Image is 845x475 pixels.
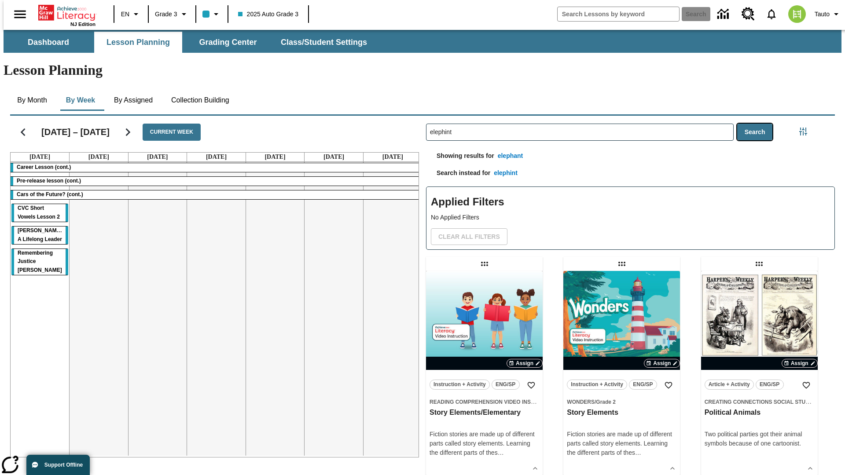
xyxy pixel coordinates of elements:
[595,399,596,405] span: /
[760,3,783,26] a: Notifications
[322,153,346,161] a: October 4, 2025
[11,190,422,199] div: Cars of the Future? (cont.)
[204,153,228,161] a: October 2, 2025
[7,1,33,27] button: Open side menu
[44,462,83,468] span: Support Offline
[430,380,490,390] button: Instruction + Activity
[117,6,145,22] button: Language: EN, Select a language
[571,380,623,389] span: Instruction + Activity
[737,124,773,141] button: Search
[121,10,129,19] span: EN
[495,449,498,456] span: s
[794,123,812,140] button: Filters Side menu
[17,178,81,184] span: Pre-release lesson (cont.)
[567,380,627,390] button: Instruction + Activity
[426,168,490,182] p: Search instead for
[430,408,539,417] h3: Story Elements/Elementary
[107,90,160,111] button: By Assigned
[558,7,679,21] input: search field
[736,2,760,26] a: Resource Center, Will open in new tab
[661,377,676,393] button: Add to Favorites
[567,430,676,457] div: Fiction stories are made up of different parts called story elements. Learning the different part...
[434,380,486,389] span: Instruction + Activity
[760,380,779,389] span: ENG/SP
[4,32,92,53] button: Dashboard
[752,257,766,271] div: Draggable lesson: Political Animals
[507,359,543,368] button: Assign Choose Dates
[70,22,96,27] span: NJ Edition
[4,32,375,53] div: SubNavbar
[28,37,69,47] span: Dashboard
[815,10,830,19] span: Tauto
[145,153,169,161] a: October 1, 2025
[11,227,68,244] div: Dianne Feinstein: A Lifelong Leader
[431,191,830,213] h2: Applied Filters
[274,32,374,53] button: Class/Student Settings
[653,359,671,367] span: Assign
[644,359,680,368] button: Assign Choose Dates
[18,205,60,220] span: CVC Short Vowels Lesson 2
[492,380,520,390] button: ENG/SP
[11,177,422,186] div: Pre-release lesson (cont.)
[596,399,616,405] span: Grade 2
[199,37,257,47] span: Grading Center
[705,430,814,448] div: Two political parties got their animal symbols because of one cartoonist.
[567,397,676,406] span: Topic: Wonders/Grade 2
[756,380,784,390] button: ENG/SP
[431,213,830,222] p: No Applied Filters
[629,380,657,390] button: ENG/SP
[28,153,52,161] a: September 29, 2025
[791,359,808,367] span: Assign
[151,6,193,22] button: Grade: Grade 3, Select a grade
[523,377,539,393] button: Add to Favorites
[567,408,676,417] h3: Story Elements
[705,408,814,417] h3: Political Animals
[496,380,515,389] span: ENG/SP
[155,10,177,19] span: Grade 3
[199,6,225,22] button: Class color is light blue. Change class color
[10,90,54,111] button: By Month
[26,455,90,475] button: Support Offline
[117,121,139,143] button: Next
[705,397,814,406] span: Topic: Creating Connections Social Studies/US History I
[782,359,818,368] button: Assign Choose Dates
[712,2,736,26] a: Data Center
[4,30,841,53] div: SubNavbar
[12,121,34,143] button: Previous
[38,3,96,27] div: Home
[281,37,367,47] span: Class/Student Settings
[4,62,841,78] h1: Lesson Planning
[107,37,170,47] span: Lesson Planning
[11,204,68,222] div: CVC Short Vowels Lesson 2
[804,462,817,475] button: Show Details
[498,449,504,456] span: …
[164,90,236,111] button: Collection Building
[811,6,845,22] button: Profile/Settings
[632,449,635,456] span: s
[18,250,62,274] span: Remembering Justice O'Connor
[635,449,641,456] span: …
[59,90,103,111] button: By Week
[17,164,71,170] span: Career Lesson (cont.)
[567,399,595,405] span: Wonders
[709,380,750,389] span: Article + Activity
[184,32,272,53] button: Grading Center
[238,10,299,19] span: 2025 Auto Grade 3
[426,124,733,140] input: Search Lessons By Keyword
[94,32,182,53] button: Lesson Planning
[11,163,422,172] div: Career Lesson (cont.)
[430,397,539,406] span: Topic: Reading Comprehension Video Instruction/null
[41,127,110,137] h2: [DATE] – [DATE]
[381,153,405,161] a: October 5, 2025
[143,124,201,141] button: Current Week
[11,249,68,275] div: Remembering Justice O'Connor
[494,148,527,164] button: elephant
[705,380,754,390] button: Article + Activity
[529,462,542,475] button: Show Details
[263,153,287,161] a: October 3, 2025
[426,151,494,165] p: Showing results for
[87,153,111,161] a: September 30, 2025
[788,5,806,23] img: avatar image
[430,399,558,405] span: Reading Comprehension Video Instruction
[633,380,653,389] span: ENG/SP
